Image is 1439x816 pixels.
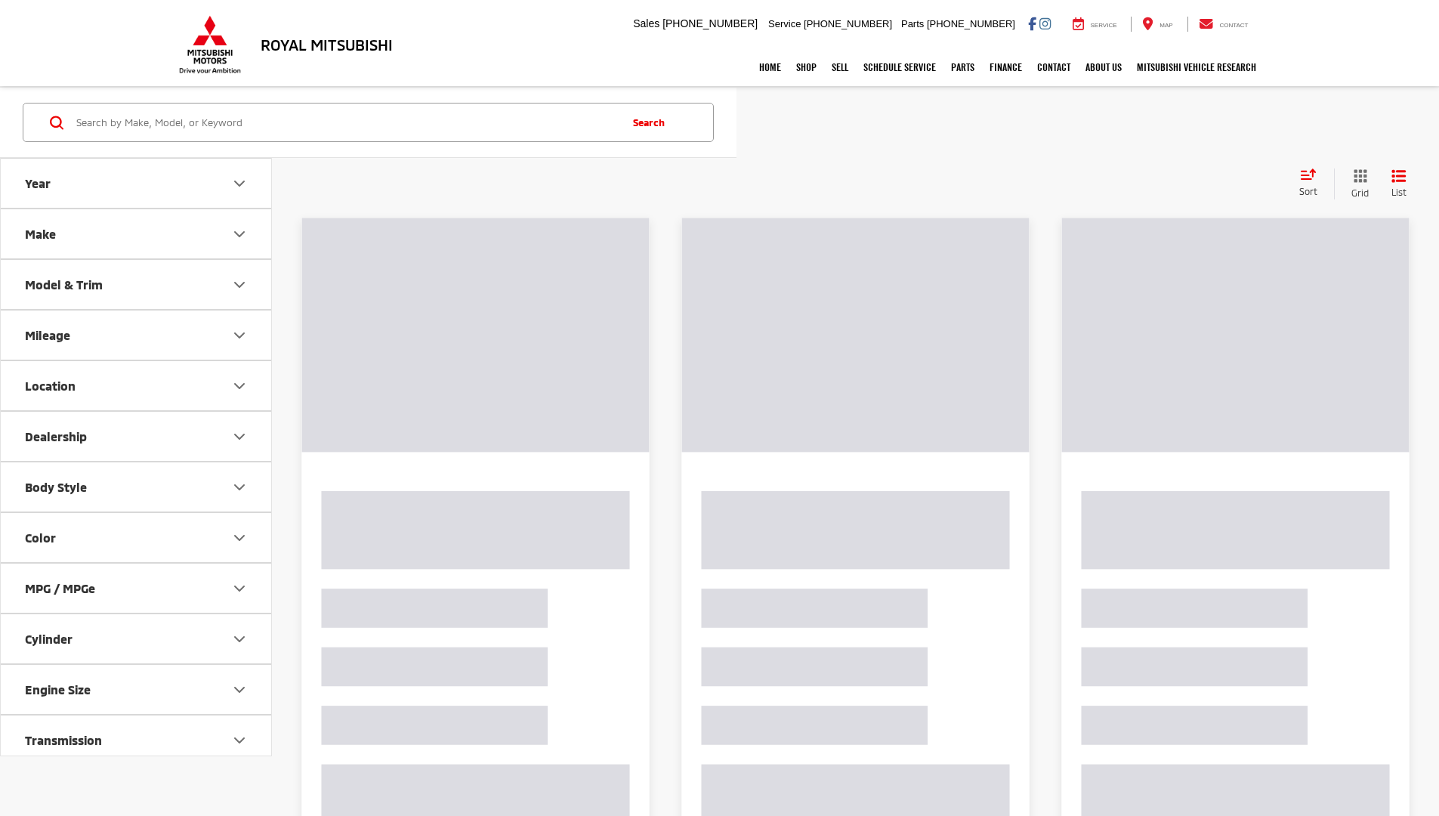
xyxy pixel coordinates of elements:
[1,614,273,663] button: CylinderCylinder
[662,17,758,29] span: [PHONE_NUMBER]
[943,48,982,86] a: Parts: Opens in a new tab
[230,175,249,193] div: Year
[176,15,244,74] img: Mitsubishi
[856,48,943,86] a: Schedule Service: Opens in a new tab
[768,18,801,29] span: Service
[633,17,659,29] span: Sales
[230,681,249,699] div: Engine Size
[25,632,73,646] div: Cylinder
[1039,17,1051,29] a: Instagram: Click to visit our Instagram page
[230,326,249,345] div: Mileage
[1,361,273,410] button: LocationLocation
[230,478,249,496] div: Body Style
[230,428,249,446] div: Dealership
[25,328,70,342] div: Mileage
[25,277,103,292] div: Model & Trim
[25,581,95,595] div: MPG / MPGe
[1351,187,1369,199] span: Grid
[1061,17,1129,32] a: Service
[25,227,56,241] div: Make
[1292,168,1334,199] button: Select sort value
[901,18,924,29] span: Parts
[230,529,249,547] div: Color
[25,530,56,545] div: Color
[1160,22,1172,29] span: Map
[1299,186,1317,196] span: Sort
[789,48,824,86] a: Shop
[230,580,249,598] div: MPG / MPGe
[25,379,76,393] div: Location
[1,209,273,258] button: MakeMake
[804,18,892,29] span: [PHONE_NUMBER]
[25,176,51,190] div: Year
[1187,17,1260,32] a: Contact
[1,311,273,360] button: MileageMileage
[1,513,273,562] button: ColorColor
[1,564,273,613] button: MPG / MPGeMPG / MPGe
[1129,48,1264,86] a: Mitsubishi Vehicle Research
[1391,186,1407,199] span: List
[230,225,249,243] div: Make
[25,480,87,494] div: Body Style
[982,48,1030,86] a: Finance
[752,48,789,86] a: Home
[1078,48,1129,86] a: About Us
[1,716,273,765] button: TransmissionTransmission
[230,377,249,395] div: Location
[1030,48,1078,86] a: Contact
[824,48,856,86] a: Sell
[25,682,91,697] div: Engine Size
[1,412,273,461] button: DealershipDealership
[25,429,87,444] div: Dealership
[230,276,249,294] div: Model & Trim
[230,630,249,648] div: Cylinder
[1091,22,1117,29] span: Service
[1028,17,1036,29] a: Facebook: Click to visit our Facebook page
[927,18,1015,29] span: [PHONE_NUMBER]
[230,731,249,750] div: Transmission
[25,733,102,747] div: Transmission
[1219,22,1248,29] span: Contact
[1,665,273,714] button: Engine SizeEngine Size
[1334,168,1380,199] button: Grid View
[1,159,273,208] button: YearYear
[1131,17,1184,32] a: Map
[1,260,273,309] button: Model & TrimModel & Trim
[261,36,393,53] h3: Royal Mitsubishi
[1,462,273,512] button: Body StyleBody Style
[1380,168,1418,199] button: List View
[619,104,687,141] button: Search
[75,104,619,141] input: Search by Make, Model, or Keyword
